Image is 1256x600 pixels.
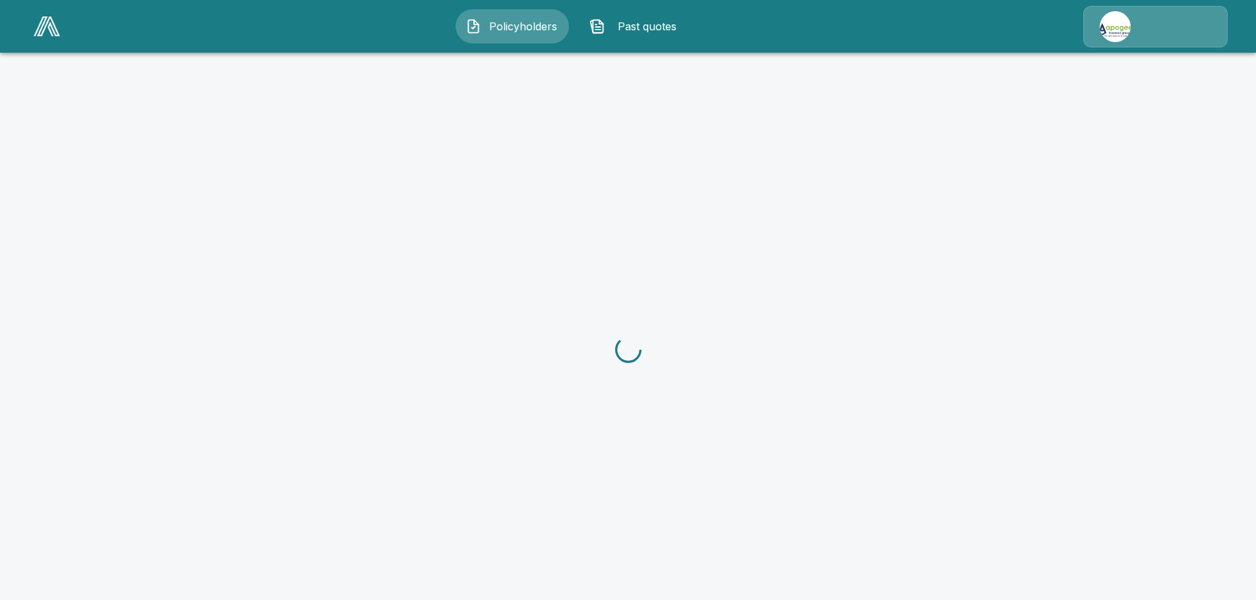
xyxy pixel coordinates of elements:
img: Policyholders Icon [465,18,481,34]
img: Past quotes Icon [589,18,605,34]
button: Past quotes IconPast quotes [580,9,693,43]
button: Policyholders IconPolicyholders [456,9,569,43]
span: Past quotes [611,18,683,34]
span: Policyholders [487,18,559,34]
img: AA Logo [34,16,60,36]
